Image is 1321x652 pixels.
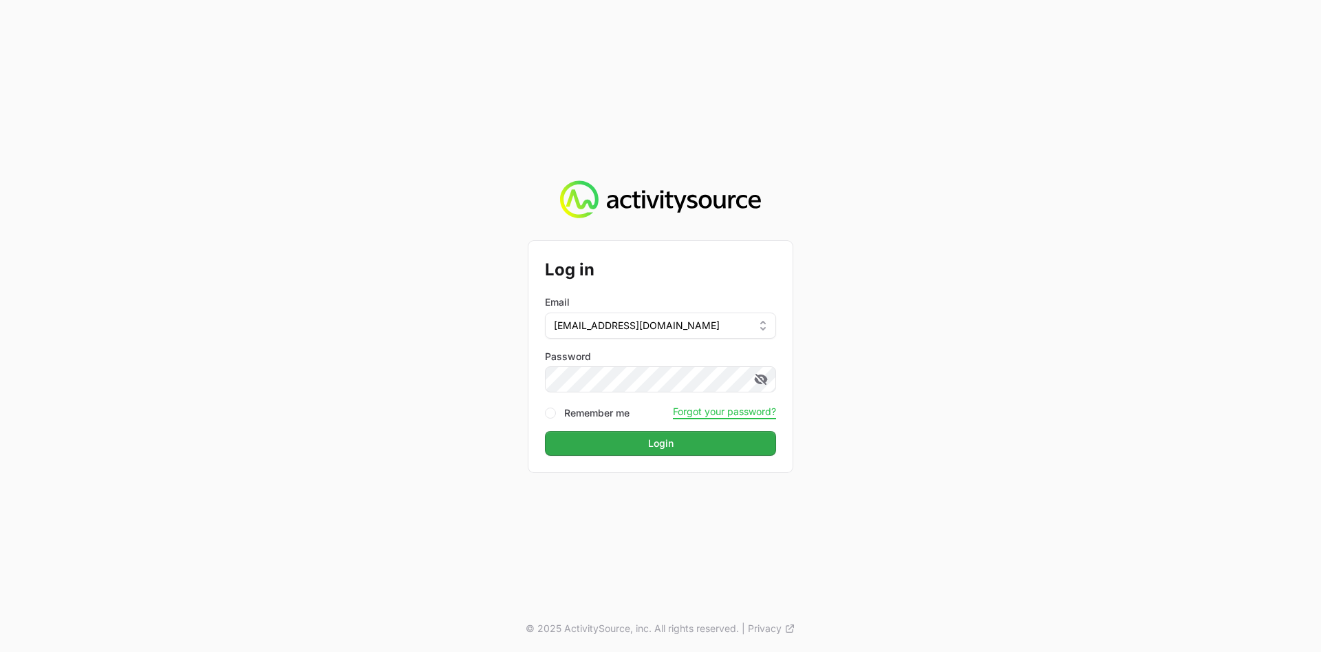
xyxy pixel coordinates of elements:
[553,435,768,452] span: Login
[545,350,776,364] label: Password
[564,406,630,420] label: Remember me
[545,257,776,282] h2: Log in
[545,313,776,339] button: [EMAIL_ADDRESS][DOMAIN_NAME]
[560,180,760,219] img: Activity Source
[742,622,745,635] span: |
[554,319,720,333] span: [EMAIL_ADDRESS][DOMAIN_NAME]
[526,622,739,635] p: © 2025 ActivitySource, inc. All rights reserved.
[673,406,776,418] button: Forgot your password?
[545,295,570,309] label: Email
[545,431,776,456] button: Login
[748,622,795,635] a: Privacy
